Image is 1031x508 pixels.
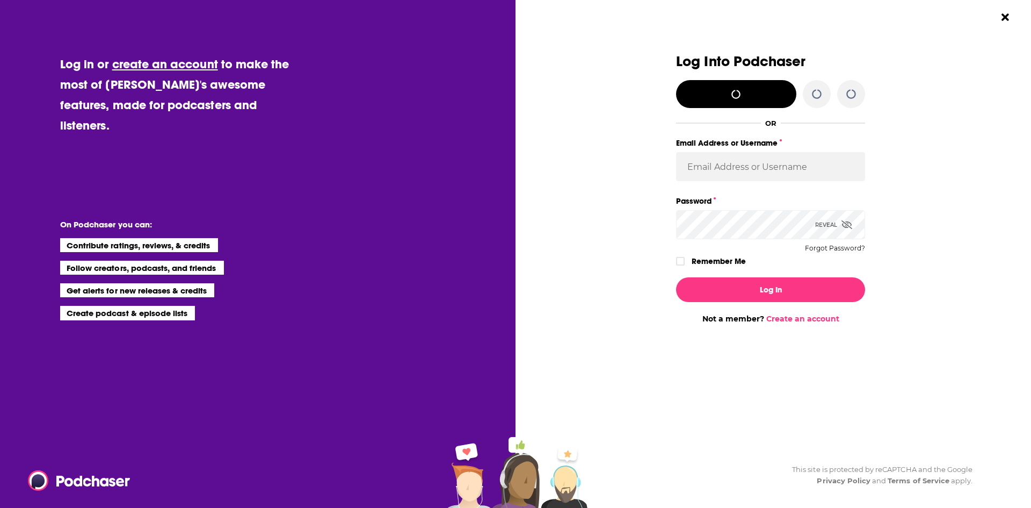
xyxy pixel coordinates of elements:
[766,314,839,324] a: Create an account
[60,238,218,252] li: Contribute ratings, reviews, & credits
[676,277,865,302] button: Log In
[676,194,865,208] label: Password
[60,219,275,230] li: On Podchaser you can:
[817,476,870,485] a: Privacy Policy
[783,464,972,486] div: This site is protected by reCAPTCHA and the Google and apply.
[888,476,949,485] a: Terms of Service
[28,470,131,491] img: Podchaser - Follow, Share and Rate Podcasts
[60,306,195,320] li: Create podcast & episode lists
[60,261,224,275] li: Follow creators, podcasts, and friends
[676,152,865,181] input: Email Address or Username
[815,210,852,239] div: Reveal
[676,314,865,324] div: Not a member?
[60,283,214,297] li: Get alerts for new releases & credits
[676,54,865,69] h3: Log Into Podchaser
[995,7,1015,27] button: Close Button
[676,136,865,150] label: Email Address or Username
[805,245,865,252] button: Forgot Password?
[112,56,218,71] a: create an account
[692,254,746,268] label: Remember Me
[28,470,122,491] a: Podchaser - Follow, Share and Rate Podcasts
[765,119,776,127] div: OR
